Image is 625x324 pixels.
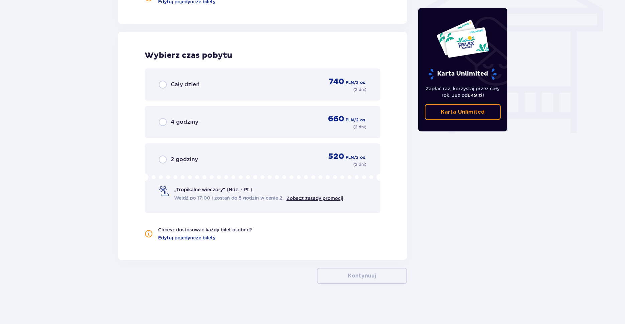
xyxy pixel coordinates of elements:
p: / 2 os. [354,154,366,160]
p: „Tropikalne wieczory" (Ndz. - Pt.): [174,186,254,193]
p: PLN [346,117,354,123]
p: PLN [346,80,354,86]
p: / 2 os. [354,80,366,86]
p: ( 2 dni ) [353,87,366,93]
p: Chcesz dostosować każdy bilet osobno? [158,226,252,233]
a: Edytuj pojedyncze bilety [158,234,216,241]
p: 520 [328,151,344,161]
p: PLN [346,154,354,160]
p: 2 godziny [171,156,198,163]
p: Karta Unlimited [441,108,485,116]
span: 649 zł [468,93,483,98]
p: ( 2 dni ) [353,161,366,168]
a: Karta Unlimited [425,104,501,120]
a: Zobacz zasady promocji [286,196,343,201]
p: 660 [328,114,344,124]
span: Wejdź po 17:00 i zostań do 5 godzin w cenie 2. [174,195,284,201]
p: ( 2 dni ) [353,124,366,130]
p: / 2 os. [354,117,366,123]
p: Karta Unlimited [428,68,497,80]
p: Zapłać raz, korzystaj przez cały rok. Już od ! [425,85,501,99]
p: 740 [329,77,344,87]
button: Kontynuuj [317,268,407,284]
p: Cały dzień [171,81,200,88]
p: 4 godziny [171,118,198,126]
p: Wybierz czas pobytu [145,50,380,61]
p: Kontynuuj [348,272,376,280]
